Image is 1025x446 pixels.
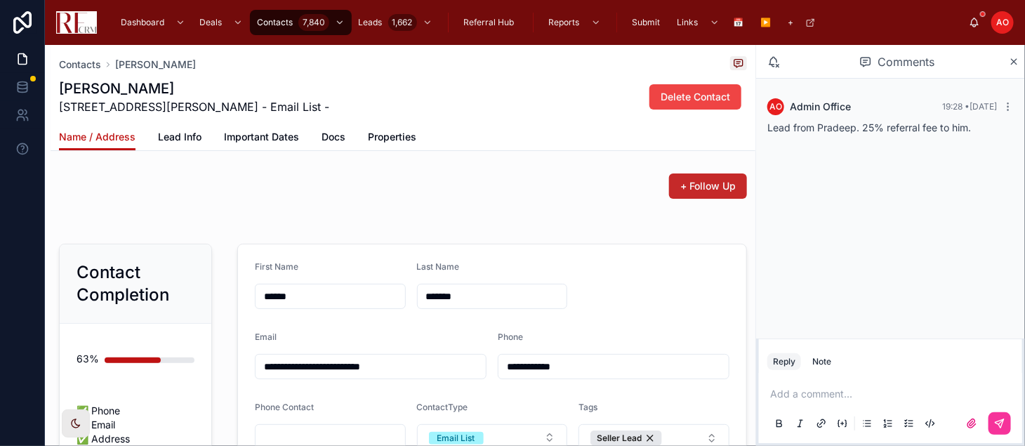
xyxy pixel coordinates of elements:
[115,58,196,72] a: [PERSON_NAME]
[597,433,642,444] span: Seller Lead
[626,10,670,35] a: Submit
[368,124,416,152] a: Properties
[298,14,329,31] div: 7,840
[669,173,747,199] button: + Follow Up
[590,431,662,446] button: Unselect 355
[996,17,1009,28] span: AO
[224,130,299,144] span: Important Dates
[59,124,135,151] a: Name / Address
[781,10,823,35] a: +
[77,345,99,373] div: 63%
[727,10,754,35] a: 📅
[255,261,298,272] span: First Name
[754,10,781,35] a: ▶️
[578,402,597,412] span: Tags
[322,124,345,152] a: Docs
[670,10,727,35] a: Links
[352,10,439,35] a: Leads1,662
[257,17,293,28] span: Contacts
[114,10,192,35] a: Dashboard
[633,17,661,28] span: Submit
[807,353,837,370] button: Note
[769,101,782,112] span: AO
[77,261,194,306] h2: Contact Completion
[255,332,277,342] span: Email
[59,130,135,144] span: Name / Address
[359,17,383,28] span: Leads
[790,100,851,114] span: Admin Office
[59,98,329,115] span: [STREET_ADDRESS][PERSON_NAME] - Email List -
[59,79,329,98] h1: [PERSON_NAME]
[417,261,460,272] span: Last Name
[158,124,201,152] a: Lead Info
[108,7,969,38] div: scrollable content
[368,130,416,144] span: Properties
[192,10,250,35] a: Deals
[417,402,468,412] span: ContactType
[761,17,772,28] span: ▶️
[158,130,201,144] span: Lead Info
[767,122,971,133] span: Lead from Pradeep. 25% referral fee to him.
[542,10,608,35] a: Reports
[224,124,299,152] a: Important Dates
[734,17,744,28] span: 📅
[767,353,801,370] button: Reply
[437,432,475,445] div: Email List
[199,17,222,28] span: Deals
[121,17,164,28] span: Dashboard
[649,84,741,110] button: Delete Contact
[498,332,523,342] span: Phone
[457,10,524,35] a: Referral Hub
[788,17,794,28] span: +
[464,17,515,28] span: Referral Hub
[322,130,345,144] span: Docs
[250,10,352,35] a: Contacts7,840
[549,17,580,28] span: Reports
[878,53,934,70] span: Comments
[388,14,417,31] div: 1,662
[56,11,97,34] img: App logo
[942,101,997,112] span: 19:28 • [DATE]
[661,90,730,104] span: Delete Contact
[677,17,699,28] span: Links
[59,58,101,72] a: Contacts
[255,402,314,412] span: Phone Contact
[680,179,736,193] span: + Follow Up
[812,356,831,367] div: Note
